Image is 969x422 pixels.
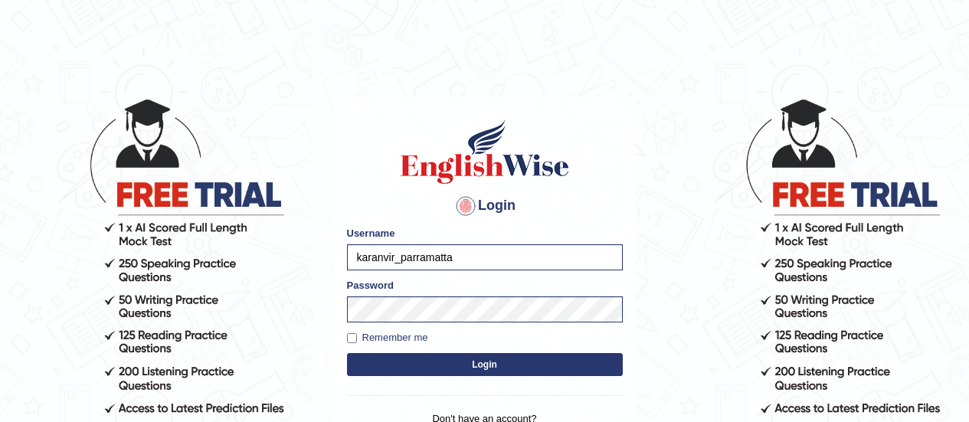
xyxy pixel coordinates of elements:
h4: Login [347,194,623,218]
img: Logo of English Wise sign in for intelligent practice with AI [398,117,572,186]
label: Username [347,226,395,240]
input: Remember me [347,333,357,343]
label: Remember me [347,330,428,345]
label: Password [347,278,394,293]
button: Login [347,353,623,376]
